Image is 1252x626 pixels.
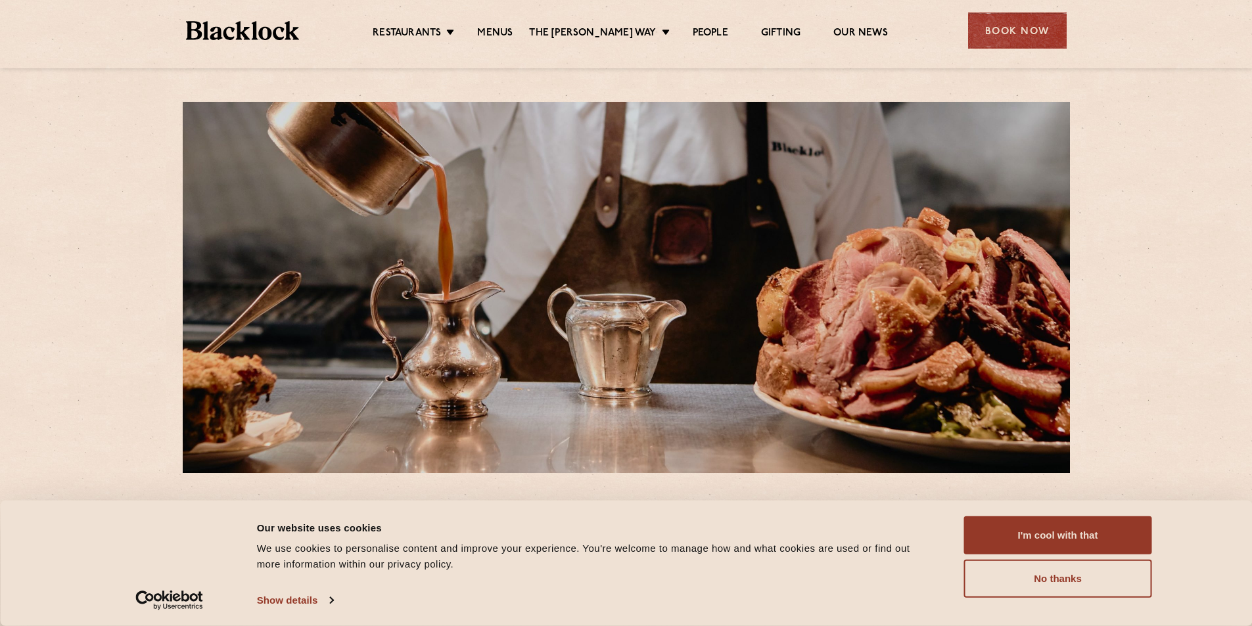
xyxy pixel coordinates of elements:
[257,541,935,572] div: We use cookies to personalise content and improve your experience. You're welcome to manage how a...
[257,591,333,610] a: Show details
[373,27,441,41] a: Restaurants
[529,27,656,41] a: The [PERSON_NAME] Way
[964,560,1152,598] button: No thanks
[257,520,935,535] div: Our website uses cookies
[477,27,513,41] a: Menus
[761,27,800,41] a: Gifting
[968,12,1067,49] div: Book Now
[186,21,300,40] img: BL_Textured_Logo-footer-cropped.svg
[693,27,728,41] a: People
[964,516,1152,554] button: I'm cool with that
[112,591,227,610] a: Usercentrics Cookiebot - opens in a new window
[833,27,888,41] a: Our News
